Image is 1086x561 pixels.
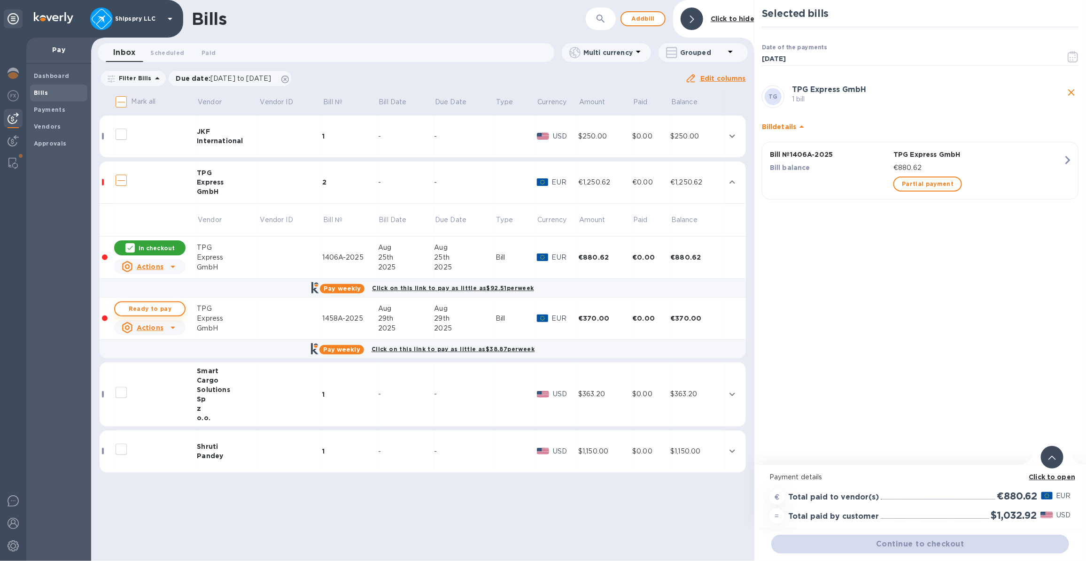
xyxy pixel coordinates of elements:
[583,48,633,57] p: Multi currency
[762,142,1078,200] button: Bill №1406A-2025TPG Express GmbHBill balance€880.62Partial payment
[198,215,234,225] span: Vendor
[379,97,406,107] p: Bill Date
[434,262,495,272] div: 2025
[633,97,660,107] span: Paid
[1040,512,1053,518] img: USD
[537,391,550,398] img: USD
[323,346,360,353] b: Pay weekly
[537,97,566,107] p: Currency
[680,48,725,57] p: Grouped
[192,9,226,29] h1: Bills
[997,490,1038,502] h2: €880.62
[578,314,632,323] div: €370.00
[711,15,754,23] b: Click to hide
[762,123,796,131] b: Bill details
[633,215,660,225] span: Paid
[788,493,879,502] h3: Total paid to vendor(s)
[34,12,73,23] img: Logo
[323,215,355,225] span: Bill №
[197,262,259,272] div: GmbH
[632,446,670,456] div: $0.00
[434,177,495,187] div: -
[579,215,605,225] p: Amount
[671,215,710,225] span: Balance
[632,177,670,187] div: €0.00
[578,389,632,399] div: $363.20
[633,215,648,225] p: Paid
[670,177,724,187] div: €1,250.62
[788,512,879,521] h3: Total paid by customer
[198,215,222,225] p: Vendor
[434,323,495,333] div: 2025
[197,376,259,385] div: Cargo
[34,106,65,113] b: Payments
[670,131,724,141] div: $250.00
[176,74,276,83] p: Due date :
[197,451,259,461] div: Pandey
[671,97,698,107] p: Balance
[700,75,746,82] u: Edit columns
[578,131,632,141] div: $250.00
[434,243,495,253] div: Aug
[496,253,537,262] div: Bill
[123,303,177,315] span: Ready to pay
[197,314,259,323] div: Express
[670,253,724,262] div: €880.62
[34,89,48,96] b: Bills
[150,48,184,58] span: Scheduled
[552,314,579,323] p: EUR
[114,301,186,316] button: Ready to pay
[378,314,434,323] div: 29th
[378,253,434,262] div: 25th
[632,314,670,323] div: €0.00
[578,177,632,187] div: €1,250.62
[323,390,378,399] div: 1
[210,75,271,82] span: [DATE] to [DATE]
[169,71,292,86] div: Due date:[DATE] to [DATE]
[435,97,466,107] p: Due Date
[579,97,618,107] span: Amount
[197,323,259,333] div: GmbH
[768,93,778,100] b: TG
[34,45,84,54] p: Pay
[553,389,578,399] p: USD
[378,446,434,456] div: -
[197,168,259,177] div: TPG
[435,215,466,225] p: Due Date
[202,48,216,58] span: Paid
[769,508,784,523] div: =
[1029,473,1076,481] b: Click to open
[197,127,259,136] div: JKF
[34,72,70,79] b: Dashboard
[197,404,259,413] div: z
[379,215,419,225] span: Bill Date
[670,314,724,323] div: €370.00
[378,262,434,272] div: 2025
[115,74,152,82] p: Filter Bills
[372,284,534,292] b: Click on this link to pay as little as $92.51 per week
[496,215,526,225] span: Type
[197,304,259,314] div: TPG
[770,163,890,172] p: Bill balance
[496,215,513,225] p: Type
[670,389,724,399] div: $363.20
[553,446,578,456] p: USD
[378,131,434,141] div: -
[197,413,259,423] div: o.o.
[197,385,259,394] div: Solutions
[131,97,155,107] p: Mark all
[323,446,378,456] div: 1
[197,442,259,451] div: Shruti
[792,94,1064,104] p: 1 bill
[633,97,648,107] p: Paid
[378,304,434,314] div: Aug
[902,178,954,190] span: Partial payment
[496,97,513,107] p: Type
[578,446,632,456] div: $1,150.00
[197,253,259,262] div: Express
[8,90,19,101] img: Foreign exchange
